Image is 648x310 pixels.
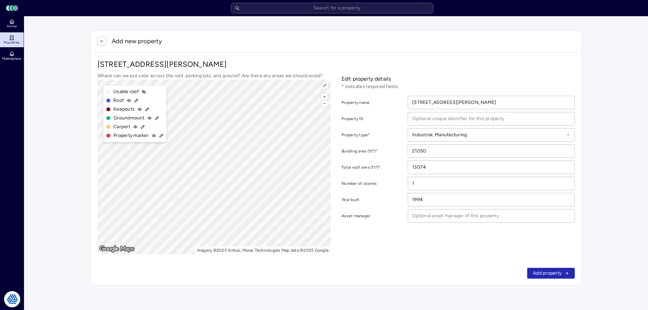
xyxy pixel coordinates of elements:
[4,291,20,307] img: Tradition Energy
[408,112,574,125] input: Optional unique identifier for this property
[322,82,328,89] button: ⤢
[342,213,406,219] label: Asset manager
[342,99,406,106] label: Property name
[113,132,149,139] span: Property marker
[113,88,139,95] span: Usable roof
[197,248,329,253] li: Imagery ©2025 Airbus, Maxar Technologies Map data ©2025 Google
[342,164,406,171] label: Total roof area (ft²)*
[342,180,406,187] label: Number of stories
[321,93,328,100] button: +
[533,270,562,277] span: Add property
[408,209,574,222] input: Optional asset manager of this property
[342,75,575,83] p: Edit property details
[7,24,17,28] span: Home
[342,132,406,138] label: Property type*
[98,59,575,69] p: [STREET_ADDRESS][PERSON_NAME]
[231,3,433,13] input: Search for a property
[527,268,575,279] button: Add property
[342,115,406,122] label: Property ID
[342,196,406,203] label: Year built
[342,148,406,154] label: Building area (ft²)*
[113,114,144,122] span: Groundmount
[4,40,20,45] span: Properties
[112,37,162,46] p: Add new property
[342,83,575,90] p: * indicates required fields.
[321,100,328,107] button: –
[2,57,21,61] span: Marketplace
[113,106,135,113] span: Keepouts
[113,97,124,104] span: Roof
[98,72,331,80] p: Where can we put solar across the roof, parking lots, and ground? Are there any areas we should a...
[113,123,130,131] span: Carport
